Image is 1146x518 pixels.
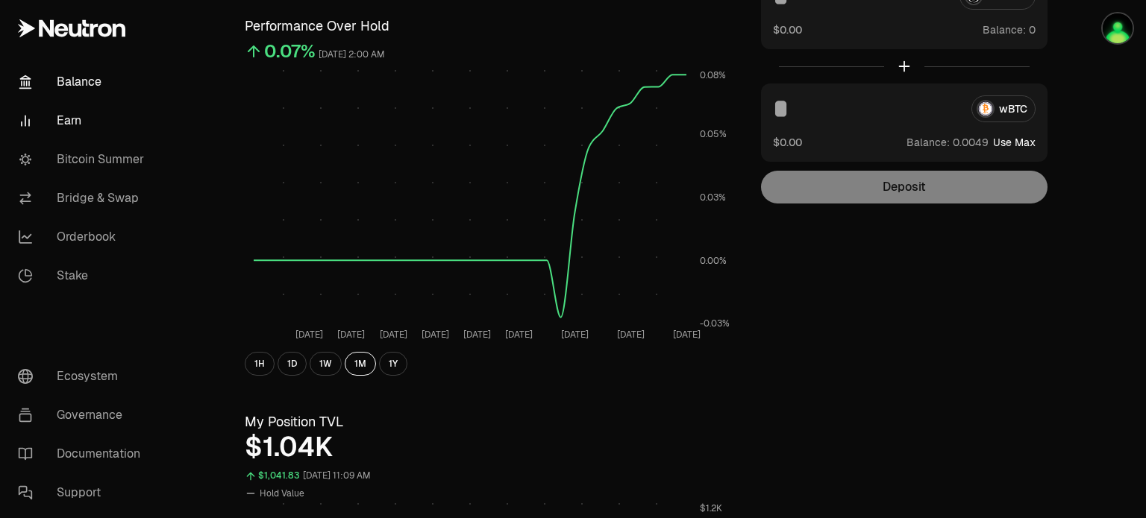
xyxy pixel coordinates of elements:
[6,218,161,256] a: Orderbook
[700,69,726,81] tspan: 0.08%
[773,134,802,150] button: $0.00
[463,329,491,341] tspan: [DATE]
[700,128,727,140] tspan: 0.05%
[6,357,161,396] a: Ecosystem
[773,22,802,37] button: $0.00
[379,352,407,376] button: 1Y
[700,318,730,329] tspan: -0.03%
[345,352,376,376] button: 1M
[319,46,385,63] div: [DATE] 2:00 AM
[337,329,365,341] tspan: [DATE]
[700,192,726,203] tspan: 0.03%
[258,467,300,484] div: $1,041.83
[505,329,533,341] tspan: [DATE]
[6,140,161,179] a: Bitcoin Summer
[245,16,731,37] h3: Performance Over Hold
[617,329,645,341] tspan: [DATE]
[380,329,407,341] tspan: [DATE]
[700,502,722,514] tspan: $1.2K
[422,329,449,341] tspan: [DATE]
[700,255,727,267] tspan: 0.00%
[310,352,342,376] button: 1W
[295,329,323,341] tspan: [DATE]
[6,63,161,101] a: Balance
[6,473,161,512] a: Support
[6,101,161,140] a: Earn
[278,352,307,376] button: 1D
[1103,13,1133,43] img: Ledger Cosmos 1
[245,432,731,462] div: $1.04K
[993,135,1036,150] button: Use Max
[245,411,731,432] h3: My Position TVL
[260,487,304,499] span: Hold Value
[673,329,701,341] tspan: [DATE]
[6,435,161,473] a: Documentation
[983,22,1026,37] span: Balance:
[6,396,161,435] a: Governance
[561,329,589,341] tspan: [DATE]
[303,467,371,484] div: [DATE] 11:09 AM
[6,256,161,295] a: Stake
[6,179,161,218] a: Bridge & Swap
[264,40,316,63] div: 0.07%
[245,352,275,376] button: 1H
[907,135,950,150] span: Balance:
